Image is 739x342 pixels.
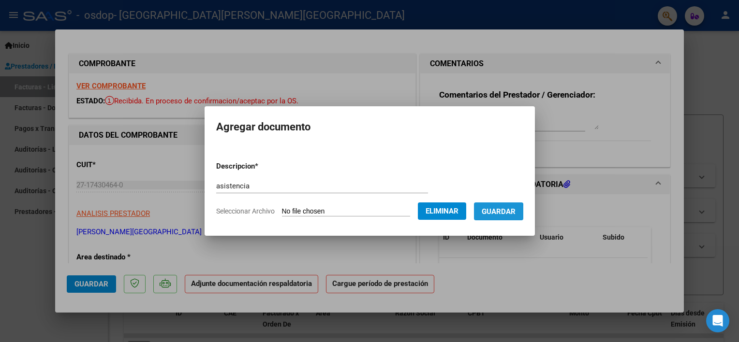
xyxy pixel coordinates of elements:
[216,118,523,136] h2: Agregar documento
[482,207,516,216] span: Guardar
[216,161,309,172] p: Descripcion
[426,207,458,215] span: Eliminar
[418,202,466,220] button: Eliminar
[706,309,729,332] div: Open Intercom Messenger
[216,207,275,215] span: Seleccionar Archivo
[474,202,523,220] button: Guardar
